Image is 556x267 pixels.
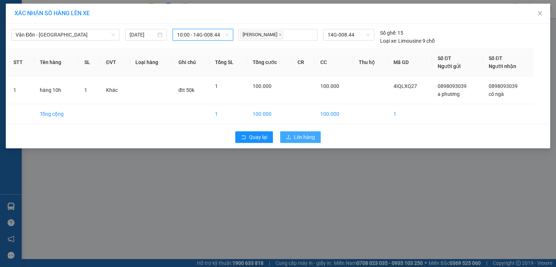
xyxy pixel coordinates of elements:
[178,87,194,93] span: đtt 50k
[328,29,370,40] span: 14G-008.44
[34,48,79,76] th: Tên hàng
[240,31,283,39] span: [PERSON_NAME]
[530,4,550,24] button: Close
[380,29,403,37] div: 15
[380,37,397,45] span: Loại xe:
[280,131,321,143] button: uploadLên hàng
[79,48,100,76] th: SL
[8,76,34,104] td: 1
[388,104,432,124] td: 1
[393,83,417,89] span: 4IQLXQ27
[489,83,518,89] span: 0898093039
[14,10,90,17] span: XÁC NHẬN SỐ HÀNG LÊN XE
[130,48,173,76] th: Loại hàng
[315,104,353,124] td: 100.000
[292,48,315,76] th: CR
[34,104,79,124] td: Tổng cộng
[438,91,460,97] span: a phương
[388,48,432,76] th: Mã GD
[320,83,339,89] span: 100.000
[100,48,129,76] th: ĐVT
[235,131,273,143] button: rollbackQuay lại
[438,83,467,89] span: 0898093039
[286,135,291,140] span: upload
[253,83,271,89] span: 100.000
[380,29,396,37] span: Số ghế:
[209,104,247,124] td: 1
[438,55,451,61] span: Số ĐT
[34,76,79,104] td: hàng 10h
[489,55,502,61] span: Số ĐT
[278,33,282,37] span: close
[209,48,247,76] th: Tổng SL
[489,63,516,69] span: Người nhận
[438,63,461,69] span: Người gửi
[130,31,156,39] input: 12/08/2025
[249,133,267,141] span: Quay lại
[247,48,292,76] th: Tổng cước
[16,29,115,40] span: Vân Đồn - Hà Nội
[247,104,292,124] td: 100.000
[353,48,388,76] th: Thu hộ
[537,10,543,16] span: close
[380,37,435,45] div: Limousine 9 chỗ
[8,48,34,76] th: STT
[241,135,246,140] span: rollback
[294,133,315,141] span: Lên hàng
[489,91,504,97] span: cô ngà
[100,76,129,104] td: Khác
[84,87,87,93] span: 1
[215,83,218,89] span: 1
[173,48,209,76] th: Ghi chú
[315,48,353,76] th: CC
[177,29,229,40] span: 10:00 - 14G-008.44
